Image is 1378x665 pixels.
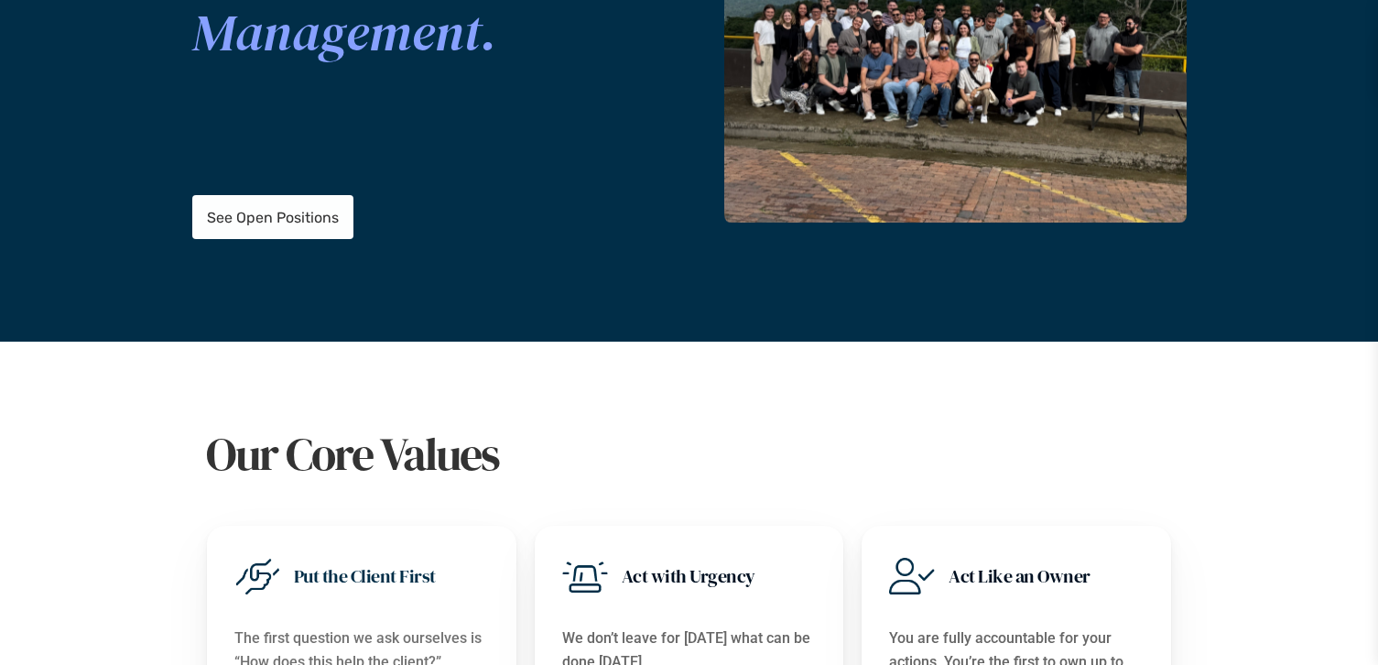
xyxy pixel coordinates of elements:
h3: Put the Client First [294,563,436,589]
h1: Our Core Values [206,427,1173,482]
p: Join us in redefining how financial advice is delivered. At [GEOGRAPHIC_DATA], we're building the... [192,85,666,173]
a: See Open Positions [192,195,353,239]
p: See Open Positions [207,209,339,226]
h3: Act Like an Owner [949,563,1090,589]
h3: Act with Urgency [622,563,755,589]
